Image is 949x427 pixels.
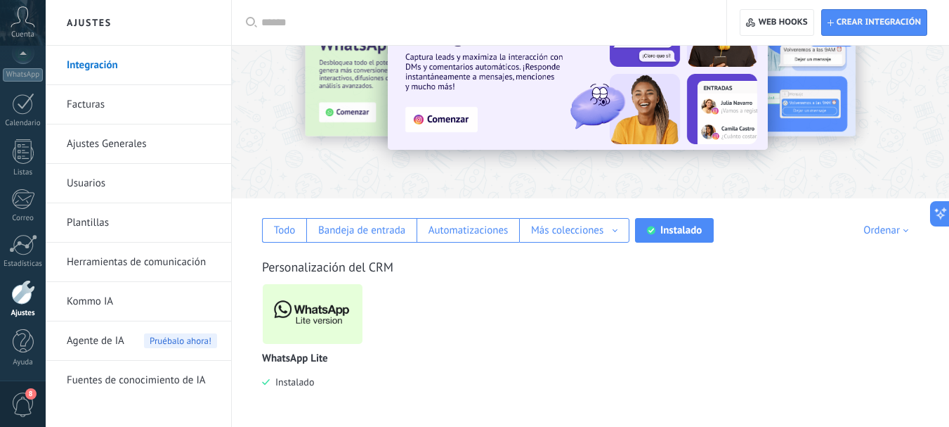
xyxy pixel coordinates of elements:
span: Web hooks [759,17,808,28]
button: Crear integración [821,9,927,36]
li: Integración [46,46,231,85]
div: WhatsApp Lite [262,283,374,409]
li: Agente de IA [46,321,231,361]
a: Personalización del CRM [262,259,393,275]
div: Automatizaciones [428,224,509,237]
a: Agente de IAPruébalo ahora! [67,321,217,361]
li: Facturas [46,85,231,125]
div: Más colecciones [531,224,603,237]
li: Plantillas [46,203,231,243]
button: Web hooks [740,9,813,36]
a: Plantillas [67,203,217,243]
div: Todo [274,224,296,237]
li: Fuentes de conocimiento de IA [46,361,231,400]
a: Herramientas de comunicación [67,243,217,282]
div: Listas [3,168,44,177]
span: 8 [25,388,37,400]
div: Ayuda [3,358,44,367]
a: Kommo IA [67,282,217,321]
img: logo_main.png [263,280,362,348]
div: Instalado [660,224,702,237]
div: Estadísticas [3,260,44,269]
a: Fuentes de conocimiento de IA [67,361,217,400]
div: WhatsApp [3,68,43,82]
div: Bandeja de entrada [318,224,405,237]
div: Ordenar [863,224,913,237]
li: Ajustes Generales [46,125,231,164]
div: Ajustes [3,309,44,318]
span: Crear integración [837,17,921,28]
span: Agente de IA [67,321,124,361]
a: Usuarios [67,164,217,203]
li: Kommo IA [46,282,231,321]
div: Correo [3,214,44,223]
a: Integración [67,46,217,85]
div: Calendario [3,119,44,128]
span: Instalado [270,376,314,388]
a: Facturas [67,85,217,125]
span: Pruébalo ahora! [144,333,217,348]
span: Cuenta [11,30,34,39]
li: Herramientas de comunicación [46,243,231,282]
li: Usuarios [46,164,231,203]
p: WhatsApp Lite [262,353,328,365]
a: Ajustes Generales [67,125,217,164]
